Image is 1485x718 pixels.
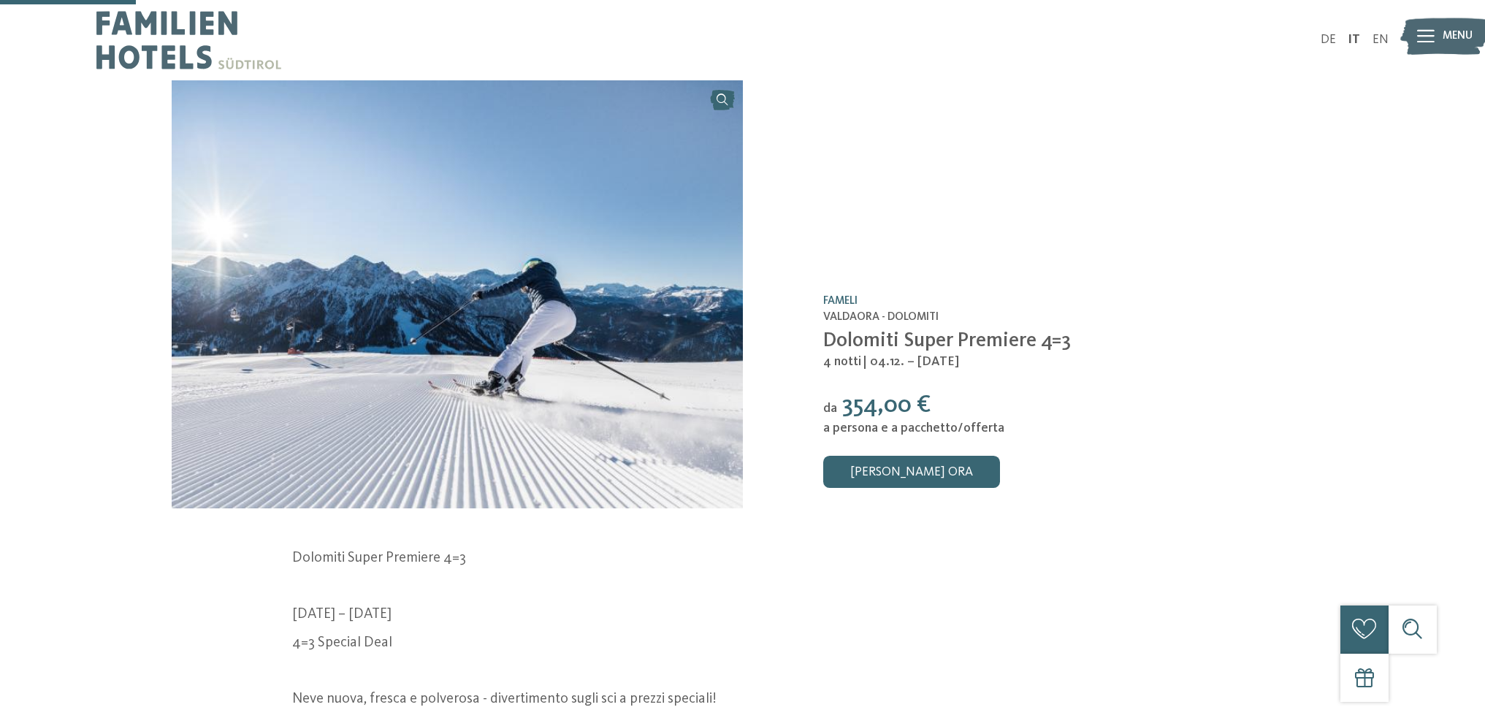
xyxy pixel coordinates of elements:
a: Fameli [823,295,858,307]
p: Neve nuova, fresca e polverosa - divertimento sugli sci a prezzi speciali! [292,690,1193,710]
a: DE [1321,34,1336,46]
a: [PERSON_NAME] ora [823,456,1000,488]
a: EN [1373,34,1389,46]
p: Dolomiti Super Premiere 4=3 [292,549,1193,569]
p: 4=3 Special Deal [292,633,1193,654]
p: [DATE] – [DATE] [292,605,1193,625]
span: a persona e a pacchetto/offerta [823,422,1004,435]
span: 4 notti [823,356,861,368]
span: Dolomiti Super Premiere 4=3 [823,331,1071,351]
span: 354,00 € [842,394,931,418]
a: IT [1348,34,1360,46]
span: | 04.12. – [DATE] [863,356,959,368]
span: da [823,402,837,415]
img: Dolomiti Super Premiere 4=3 [172,80,743,508]
span: Valdaora - Dolomiti [823,311,939,323]
span: Menu [1443,28,1473,45]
